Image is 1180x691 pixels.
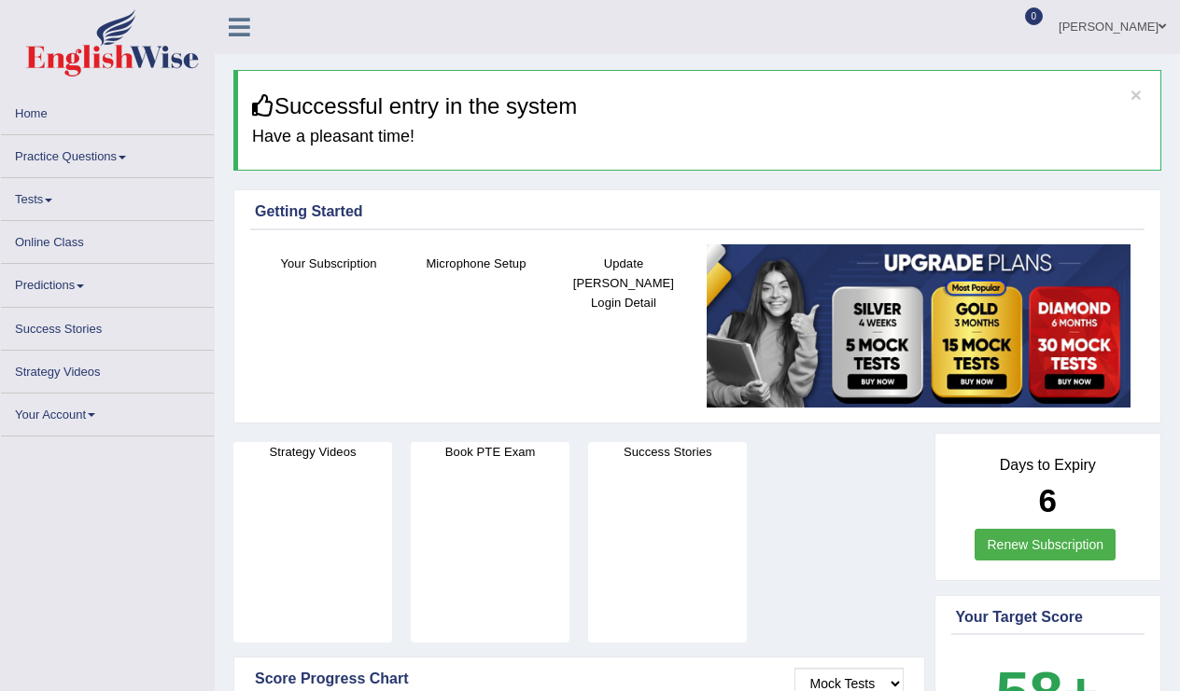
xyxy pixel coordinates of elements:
[956,606,1141,629] div: Your Target Score
[1,394,214,430] a: Your Account
[1,351,214,387] a: Strategy Videos
[1,178,214,214] a: Tests
[956,457,1141,474] h4: Days to Expiry
[252,94,1146,118] h3: Successful entry in the system
[264,254,393,273] h4: Your Subscription
[1,92,214,129] a: Home
[975,529,1116,560] a: Renew Subscription
[1,264,214,300] a: Predictions
[252,128,1146,146] h4: Have a pleasant time!
[1039,482,1057,518] b: 6
[255,668,904,690] div: Score Progress Chart
[255,200,1140,223] div: Getting Started
[233,442,392,462] h4: Strategy Videos
[707,244,1131,408] img: small5.jpg
[559,254,688,312] h4: Update [PERSON_NAME] Login Detail
[1,221,214,257] a: Online Class
[1,308,214,344] a: Success Stories
[412,254,541,273] h4: Microphone Setup
[588,442,747,462] h4: Success Stories
[1131,85,1142,104] button: ×
[1025,7,1044,25] span: 0
[411,442,569,462] h4: Book PTE Exam
[1,135,214,172] a: Practice Questions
